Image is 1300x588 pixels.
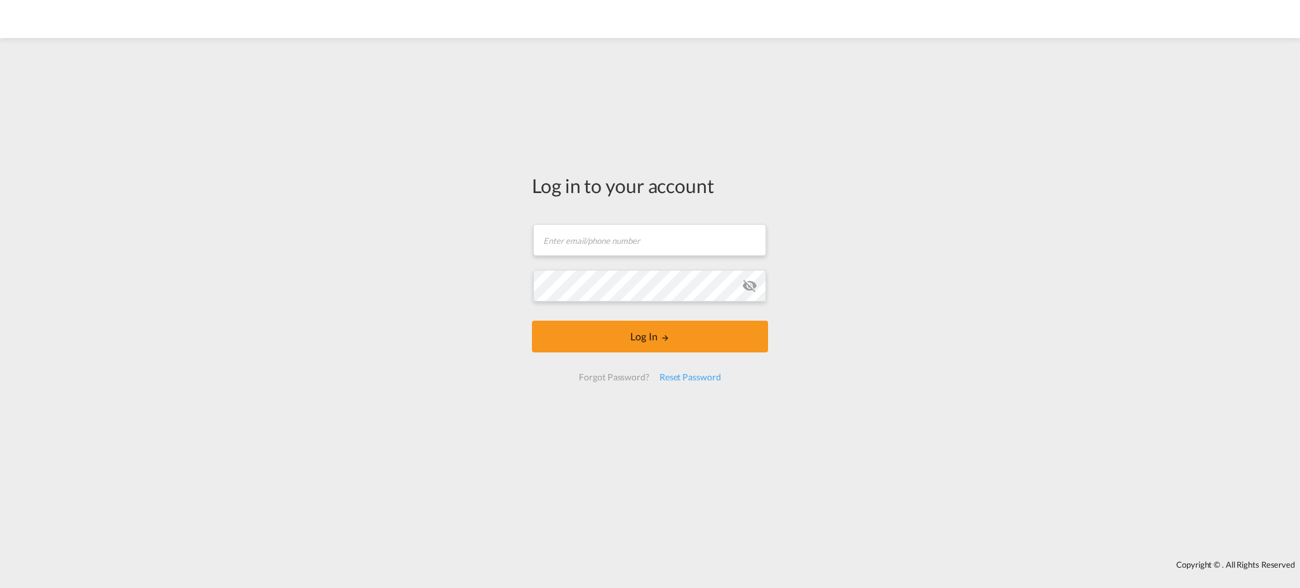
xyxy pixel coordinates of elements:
div: Reset Password [654,366,726,389]
md-icon: icon-eye-off [742,278,757,293]
input: Enter email/phone number [533,224,766,256]
div: Forgot Password? [574,366,654,389]
button: LOGIN [532,321,768,352]
div: Log in to your account [532,172,768,199]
